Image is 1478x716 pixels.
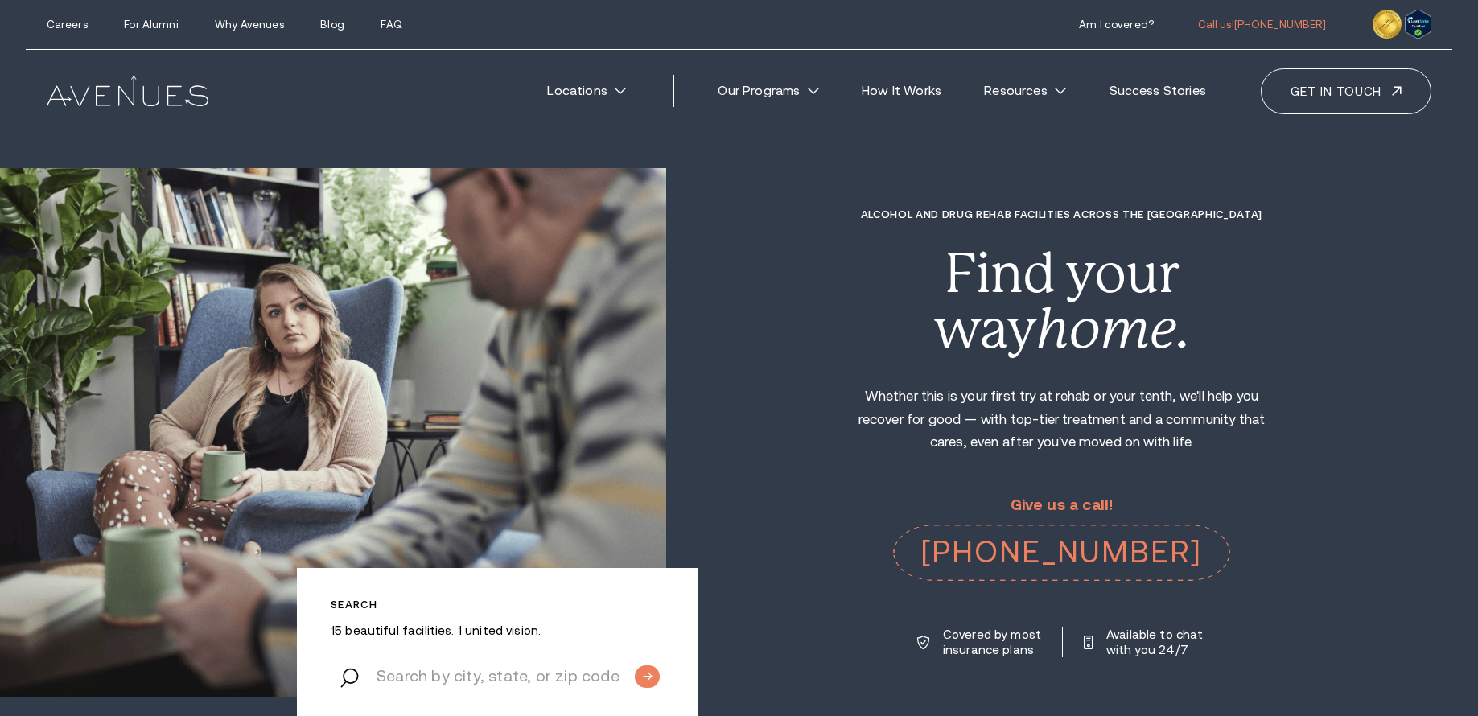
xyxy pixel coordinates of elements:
[1036,297,1189,360] i: home.
[635,665,660,689] input: Submit
[943,627,1043,657] p: Covered by most insurance plans
[320,19,344,31] a: Blog
[1198,19,1327,31] a: Call us![PHONE_NUMBER]
[381,19,401,31] a: FAQ
[124,19,178,31] a: For Alumni
[1106,627,1206,657] p: Available to chat with you 24/7
[842,385,1281,455] p: Whether this is your first try at rehab or your tenth, we'll help you recover for good — with top...
[968,73,1083,109] a: Resources
[842,246,1281,356] div: Find your way
[331,623,665,638] p: 15 beautiful facilities. 1 united vision.
[702,73,835,109] a: Our Programs
[1405,14,1431,30] a: Verify LegitScript Approval for www.avenuesrecovery.com
[893,497,1230,514] p: Give us a call!
[846,73,958,109] a: How It Works
[47,19,88,31] a: Careers
[331,645,665,706] input: Search by city, state, or zip code
[1261,68,1431,114] a: Get in touch
[1234,19,1327,31] span: [PHONE_NUMBER]
[893,525,1230,581] a: [PHONE_NUMBER]
[1093,73,1222,109] a: Success Stories
[1079,19,1154,31] a: Am I covered?
[215,19,283,31] a: Why Avenues
[531,73,643,109] a: Locations
[1084,627,1206,657] a: Available to chat with you 24/7
[331,599,665,611] p: Search
[842,208,1281,220] h1: Alcohol and Drug Rehab Facilities across the [GEOGRAPHIC_DATA]
[1405,10,1431,39] img: Verify Approval for www.avenuesrecovery.com
[917,627,1042,657] a: Covered by most insurance plans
